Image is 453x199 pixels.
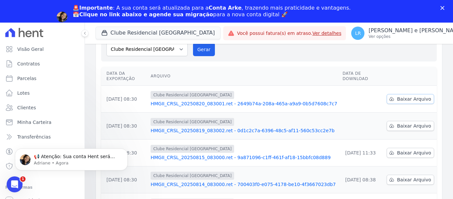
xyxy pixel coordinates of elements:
span: Transferências [17,134,51,140]
b: Clique no link abaixo e agende sua migração [79,11,213,18]
span: Baixar Arquivo [397,176,431,183]
span: LR [355,31,361,36]
span: 1 [20,176,26,182]
b: 🚨Importante [73,5,113,11]
a: Lotes [3,86,82,100]
a: Clientes [3,101,82,114]
span: Lotes [17,90,30,96]
a: Baixar Arquivo [387,148,434,158]
a: Baixar Arquivo [387,94,434,104]
td: [DATE] 08:38 [340,166,384,193]
a: Crédito [3,145,82,158]
span: Baixar Arquivo [397,123,431,129]
span: Visão Geral [17,46,44,52]
span: Contratos [17,60,40,67]
button: Clube Residencial [GEOGRAPHIC_DATA] [96,27,221,39]
span: Baixar Arquivo [397,149,431,156]
iframe: Intercom notifications mensagem [5,135,138,181]
span: Clube Residencial [GEOGRAPHIC_DATA] [151,91,234,99]
a: HMGII_CRSL_20250814_083000.ret - 700403f0-e075-4178-be10-4f3667023db7 [151,181,337,188]
button: Gerar [193,43,215,56]
span: Minha Carteira [17,119,51,126]
a: Baixar Arquivo [387,175,434,185]
span: Clube Residencial [GEOGRAPHIC_DATA] [151,172,234,180]
div: Plataformas [5,183,79,191]
a: Minha Carteira [3,116,82,129]
th: Data de Download [340,67,384,86]
td: [DATE] 11:33 [340,140,384,166]
span: Baixar Arquivo [397,96,431,102]
span: Você possui fatura(s) em atraso. [237,30,342,37]
a: HMGII_CRSL_20250815_083000.ret - 9a871096-c1ff-461f-af18-15bbfc08d889 [151,154,337,161]
span: Clube Residencial [GEOGRAPHIC_DATA] [151,118,234,126]
span: Clientes [17,104,36,111]
a: Baixar Arquivo [387,121,434,131]
div: : A sua conta será atualizada para a , trazendo mais praticidade e vantagens. 📅 para a nova conta... [73,5,351,18]
img: Profile image for Adriane [57,12,67,22]
span: Clube Residencial [GEOGRAPHIC_DATA] [151,145,234,153]
td: [DATE] 08:30 [101,113,148,140]
b: Conta Arke [209,5,241,11]
a: Agendar migração [73,22,127,29]
a: Contratos [3,57,82,70]
a: Transferências [3,130,82,144]
a: Visão Geral [3,43,82,56]
span: Parcelas [17,75,36,82]
a: HMGII_CRSL_20250819_083002.ret - 0d1c2c7a-6396-48c5-af11-560c53cc2e7b [151,127,337,134]
th: Arquivo [148,67,340,86]
iframe: Intercom live chat [7,176,23,192]
th: Data da Exportação [101,67,148,86]
a: HMGII_CRSL_20250820_083001.ret - 2649b74a-208a-465a-a9a9-0b5d7608c7c7 [151,100,337,107]
div: Fechar [440,6,447,10]
td: [DATE] 08:30 [101,86,148,113]
a: Ver detalhes [312,31,342,36]
a: Negativação [3,159,82,173]
a: Parcelas [3,72,82,85]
